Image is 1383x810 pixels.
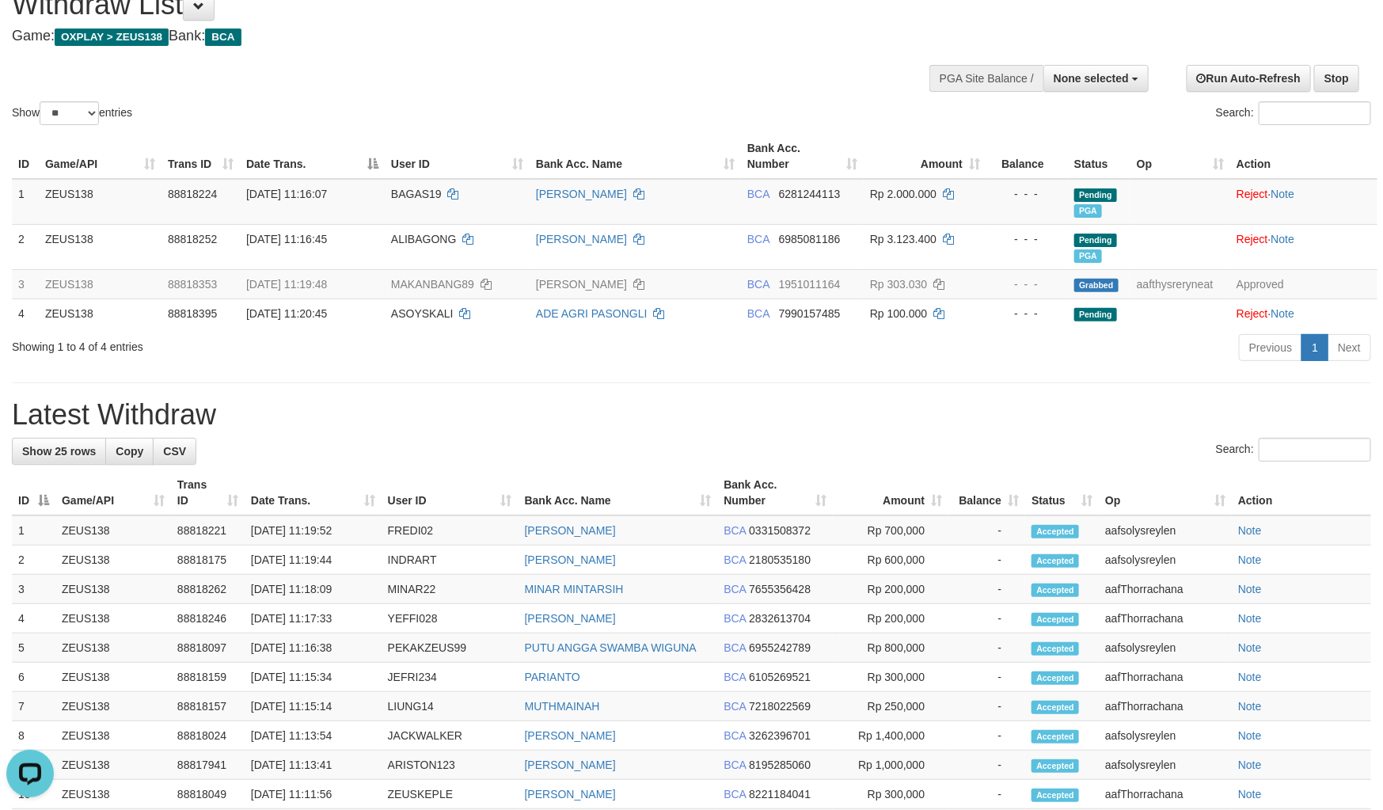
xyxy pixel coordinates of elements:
[724,759,746,771] span: BCA
[1032,554,1079,568] span: Accepted
[1032,613,1079,626] span: Accepted
[948,751,1025,780] td: -
[833,721,948,751] td: Rp 1,400,000
[245,751,382,780] td: [DATE] 11:13:41
[724,612,746,625] span: BCA
[22,445,96,458] span: Show 25 rows
[948,575,1025,604] td: -
[1238,759,1262,771] a: Note
[749,729,811,742] span: Copy 3262396701 to clipboard
[391,188,442,200] span: BAGAS19
[833,575,948,604] td: Rp 200,000
[1032,671,1079,685] span: Accepted
[1099,633,1232,663] td: aafsolysreylen
[1043,65,1149,92] button: None selected
[1301,334,1328,361] a: 1
[171,633,245,663] td: 88818097
[1237,233,1268,245] a: Reject
[205,29,241,46] span: BCA
[747,278,769,291] span: BCA
[724,729,746,742] span: BCA
[1074,188,1117,202] span: Pending
[382,633,519,663] td: PEKAKZEUS99
[12,269,39,299] td: 3
[12,721,55,751] td: 8
[1237,307,1268,320] a: Reject
[1130,269,1230,299] td: aafthysreryneat
[1130,134,1230,179] th: Op: activate to sort column ascending
[724,671,746,683] span: BCA
[929,65,1043,92] div: PGA Site Balance /
[12,399,1371,431] h1: Latest Withdraw
[870,307,927,320] span: Rp 100.000
[1187,65,1311,92] a: Run Auto-Refresh
[833,515,948,546] td: Rp 700,000
[171,515,245,546] td: 88818221
[864,134,986,179] th: Amount: activate to sort column ascending
[1032,759,1079,773] span: Accepted
[525,671,580,683] a: PARIANTO
[385,134,530,179] th: User ID: activate to sort column ascending
[245,663,382,692] td: [DATE] 11:15:34
[536,233,627,245] a: [PERSON_NAME]
[525,583,624,595] a: MINAR MINTARSIH
[246,307,327,320] span: [DATE] 11:20:45
[525,553,616,566] a: [PERSON_NAME]
[948,604,1025,633] td: -
[171,780,245,809] td: 88818049
[12,299,39,328] td: 4
[1271,233,1295,245] a: Note
[986,134,1068,179] th: Balance
[55,29,169,46] span: OXPLAY > ZEUS138
[1074,308,1117,321] span: Pending
[1238,700,1262,713] a: Note
[116,445,143,458] span: Copy
[55,604,171,633] td: ZEUS138
[55,721,171,751] td: ZEUS138
[39,134,161,179] th: Game/API: activate to sort column ascending
[948,721,1025,751] td: -
[1238,641,1262,654] a: Note
[530,134,741,179] th: Bank Acc. Name: activate to sort column ascending
[1099,721,1232,751] td: aafsolysreylen
[245,721,382,751] td: [DATE] 11:13:54
[382,470,519,515] th: User ID: activate to sort column ascending
[948,515,1025,546] td: -
[245,604,382,633] td: [DATE] 11:17:33
[40,101,99,125] select: Showentries
[749,612,811,625] span: Copy 2832613704 to clipboard
[12,438,106,465] a: Show 25 rows
[1074,234,1117,247] span: Pending
[1238,612,1262,625] a: Note
[246,278,327,291] span: [DATE] 11:19:48
[382,721,519,751] td: JACKWALKER
[1074,204,1102,218] span: Marked by aafsolysreylen
[12,575,55,604] td: 3
[948,780,1025,809] td: -
[12,333,564,355] div: Showing 1 to 4 of 4 entries
[12,692,55,721] td: 7
[833,663,948,692] td: Rp 300,000
[833,633,948,663] td: Rp 800,000
[948,546,1025,575] td: -
[870,188,937,200] span: Rp 2.000.000
[12,134,39,179] th: ID
[747,188,769,200] span: BCA
[1230,179,1377,225] td: ·
[171,751,245,780] td: 88817941
[1237,188,1268,200] a: Reject
[105,438,154,465] a: Copy
[163,445,186,458] span: CSV
[749,553,811,566] span: Copy 2180535180 to clipboard
[1232,470,1371,515] th: Action
[171,692,245,721] td: 88818157
[779,307,841,320] span: Copy 7990157485 to clipboard
[525,759,616,771] a: [PERSON_NAME]
[171,575,245,604] td: 88818262
[55,663,171,692] td: ZEUS138
[55,515,171,546] td: ZEUS138
[536,278,627,291] a: [PERSON_NAME]
[779,233,841,245] span: Copy 6985081186 to clipboard
[525,641,697,654] a: PUTU ANGGA SWAMBA WIGUNA
[948,470,1025,515] th: Balance: activate to sort column ascending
